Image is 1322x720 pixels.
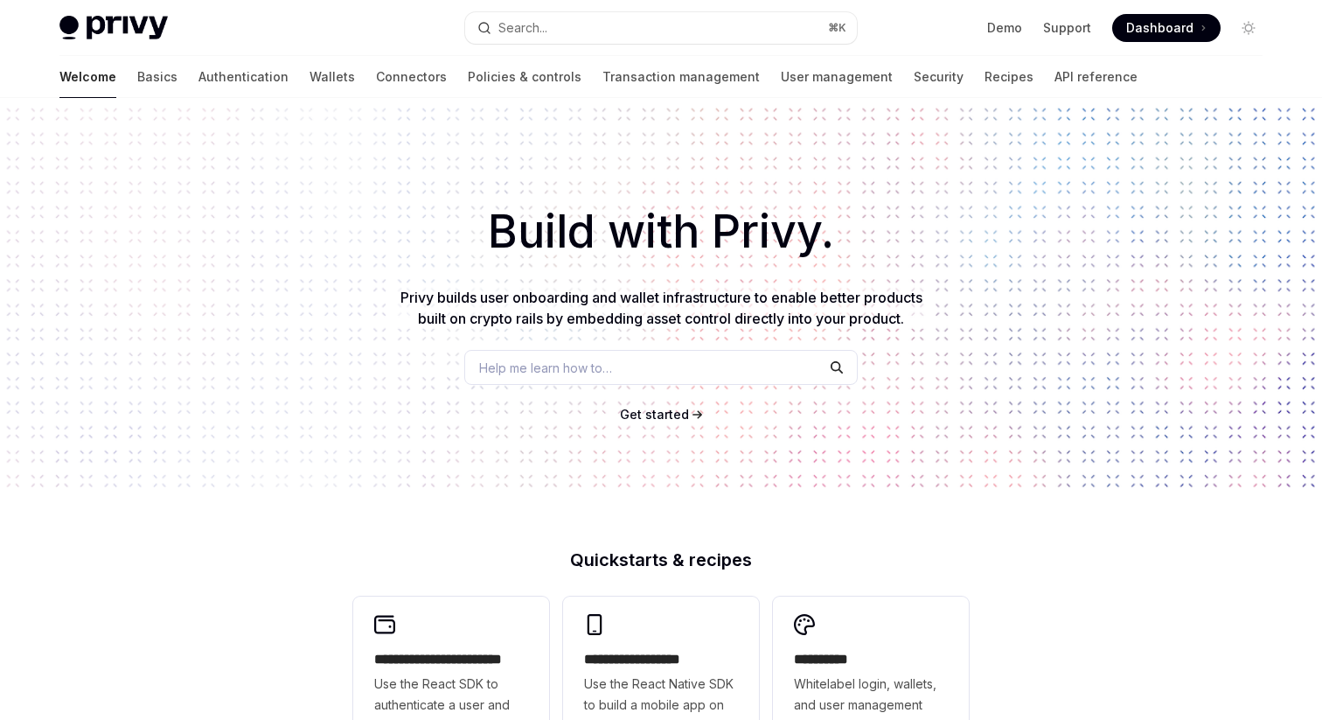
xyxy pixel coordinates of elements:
[602,56,760,98] a: Transaction management
[310,56,355,98] a: Wallets
[620,406,689,423] a: Get started
[59,56,116,98] a: Welcome
[914,56,964,98] a: Security
[137,56,177,98] a: Basics
[828,21,846,35] span: ⌘ K
[479,359,612,377] span: Help me learn how to…
[353,551,969,569] h2: Quickstarts & recipes
[400,289,922,327] span: Privy builds user onboarding and wallet infrastructure to enable better products built on crypto ...
[376,56,447,98] a: Connectors
[28,198,1294,266] h1: Build with Privy.
[781,56,893,98] a: User management
[1112,14,1221,42] a: Dashboard
[198,56,289,98] a: Authentication
[985,56,1033,98] a: Recipes
[1043,19,1091,37] a: Support
[468,56,581,98] a: Policies & controls
[1126,19,1193,37] span: Dashboard
[59,16,168,40] img: light logo
[498,17,547,38] div: Search...
[1235,14,1263,42] button: Toggle dark mode
[1054,56,1138,98] a: API reference
[465,12,857,44] button: Open search
[620,407,689,422] span: Get started
[987,19,1022,37] a: Demo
